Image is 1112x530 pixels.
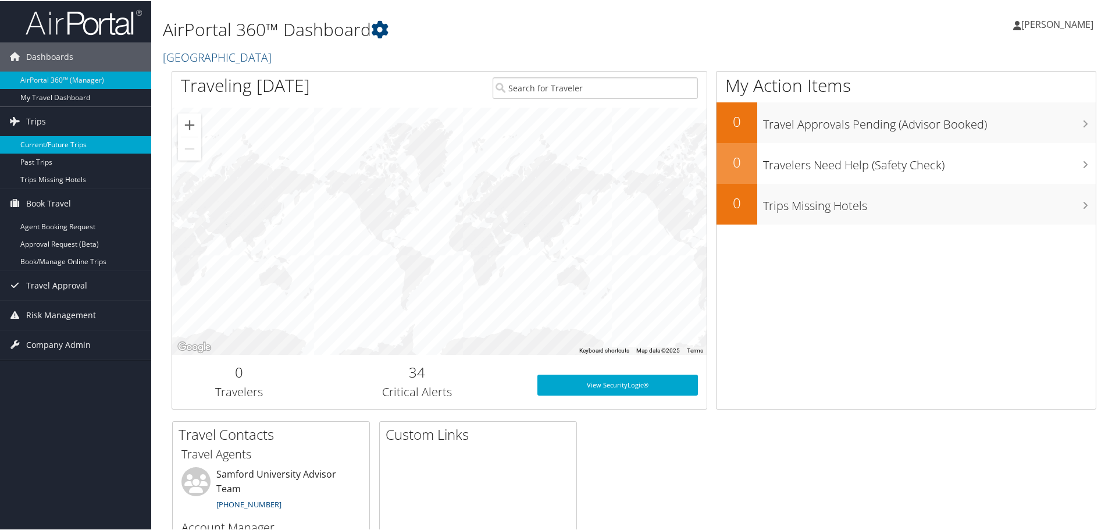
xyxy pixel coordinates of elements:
h1: Traveling [DATE] [181,72,310,97]
a: Open this area in Google Maps (opens a new window) [175,339,213,354]
span: Trips [26,106,46,135]
img: Google [175,339,213,354]
span: Dashboards [26,41,73,70]
span: [PERSON_NAME] [1021,17,1093,30]
a: [PHONE_NUMBER] [216,498,281,508]
h3: Critical Alerts [315,383,520,399]
h3: Travel Agents [181,445,361,461]
h2: 34 [315,361,520,381]
span: Risk Management [26,300,96,329]
span: Company Admin [26,329,91,358]
a: [GEOGRAPHIC_DATA] [163,48,275,64]
button: Keyboard shortcuts [579,346,629,354]
a: Terms (opens in new tab) [687,346,703,353]
h2: Travel Contacts [179,424,369,443]
h1: AirPortal 360™ Dashboard [163,16,791,41]
span: Travel Approval [26,270,87,299]
h2: 0 [717,192,757,212]
a: 0Travel Approvals Pending (Advisor Booked) [717,101,1096,142]
h3: Travel Approvals Pending (Advisor Booked) [763,109,1096,131]
h3: Travelers [181,383,297,399]
button: Zoom in [178,112,201,136]
li: Samford University Advisor Team [176,466,366,514]
img: airportal-logo.png [26,8,142,35]
a: View SecurityLogic® [537,374,698,394]
span: Map data ©2025 [636,346,680,353]
h2: 0 [181,361,297,381]
a: [PERSON_NAME] [1013,6,1105,41]
h2: 0 [717,151,757,171]
a: 0Trips Missing Hotels [717,183,1096,223]
h1: My Action Items [717,72,1096,97]
h3: Trips Missing Hotels [763,191,1096,213]
h3: Travelers Need Help (Safety Check) [763,150,1096,172]
h2: Custom Links [386,424,576,443]
button: Zoom out [178,136,201,159]
span: Book Travel [26,188,71,217]
a: 0Travelers Need Help (Safety Check) [717,142,1096,183]
h2: 0 [717,111,757,130]
input: Search for Traveler [493,76,698,98]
